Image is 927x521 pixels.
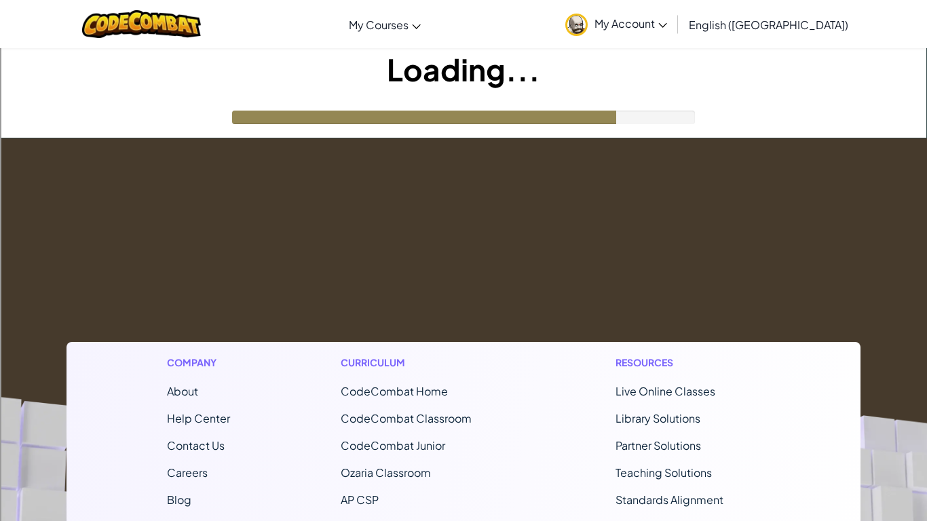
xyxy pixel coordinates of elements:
[594,16,667,31] span: My Account
[82,10,201,38] img: CodeCombat logo
[349,18,409,32] span: My Courses
[565,14,588,36] img: avatar
[559,3,674,45] a: My Account
[342,6,428,43] a: My Courses
[682,6,855,43] a: English ([GEOGRAPHIC_DATA])
[689,18,848,32] span: English ([GEOGRAPHIC_DATA])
